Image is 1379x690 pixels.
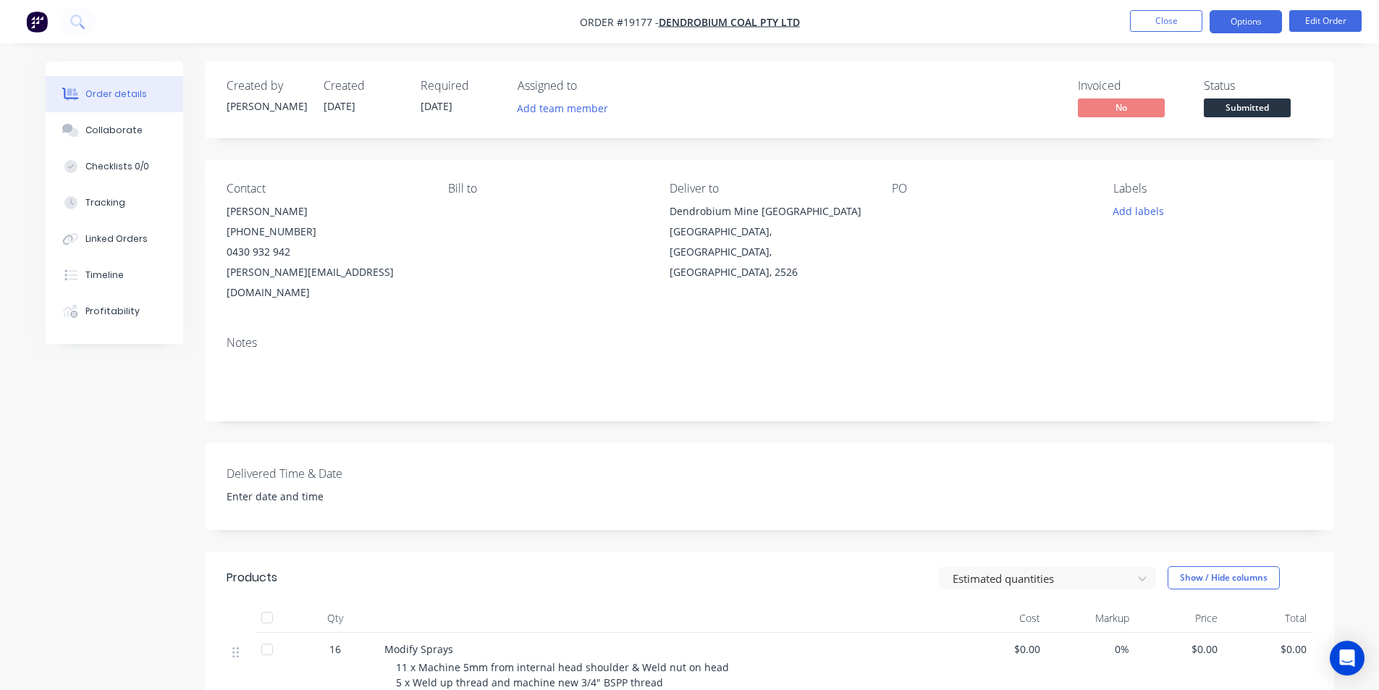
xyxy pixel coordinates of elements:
div: Markup [1046,604,1135,633]
img: Factory [26,11,48,33]
div: Checklists 0/0 [85,160,149,173]
div: Total [1223,604,1312,633]
div: [PERSON_NAME] [227,98,306,114]
button: Order details [46,76,183,112]
button: Collaborate [46,112,183,148]
span: No [1078,98,1165,117]
button: Close [1130,10,1202,32]
span: 11 x Machine 5mm from internal head shoulder & Weld nut on head 5 x Weld up thread and machine ne... [396,660,729,689]
span: $0.00 [1229,641,1307,657]
div: Dendrobium Mine [GEOGRAPHIC_DATA] [670,201,868,222]
button: Linked Orders [46,221,183,257]
button: Add labels [1105,201,1172,221]
div: Cost [958,604,1047,633]
div: Notes [227,336,1312,350]
span: $0.00 [1141,641,1218,657]
div: Linked Orders [85,232,148,245]
label: Delivered Time & Date [227,465,408,482]
div: Required [421,79,500,93]
div: [PERSON_NAME] [227,201,425,222]
button: Add team member [509,98,615,118]
div: Open Intercom Messenger [1330,641,1365,676]
div: [PERSON_NAME][EMAIL_ADDRESS][DOMAIN_NAME] [227,262,425,303]
div: Tracking [85,196,125,209]
div: [GEOGRAPHIC_DATA], [GEOGRAPHIC_DATA], [GEOGRAPHIC_DATA], 2526 [670,222,868,282]
span: Modify Sprays [384,642,453,656]
div: Order details [85,88,147,101]
div: Created [324,79,403,93]
div: PO [892,182,1090,195]
button: Submitted [1204,98,1291,120]
div: Contact [227,182,425,195]
div: Collaborate [85,124,143,137]
div: Price [1135,604,1224,633]
button: Edit Order [1289,10,1362,32]
div: Products [227,569,277,586]
span: 0% [1052,641,1129,657]
div: Created by [227,79,306,93]
div: Qty [292,604,379,633]
div: Status [1204,79,1312,93]
button: Tracking [46,185,183,221]
div: Profitability [85,305,140,318]
input: Enter date and time [216,486,397,508]
div: Bill to [448,182,646,195]
button: Add team member [518,98,616,118]
span: 16 [329,641,341,657]
button: Timeline [46,257,183,293]
button: Options [1210,10,1282,33]
div: [PHONE_NUMBER] [227,222,425,242]
span: Order #19177 - [580,15,659,29]
a: Dendrobium Coal Pty Ltd [659,15,800,29]
div: Timeline [85,269,124,282]
div: 0430 932 942 [227,242,425,262]
button: Profitability [46,293,183,329]
div: Dendrobium Mine [GEOGRAPHIC_DATA][GEOGRAPHIC_DATA], [GEOGRAPHIC_DATA], [GEOGRAPHIC_DATA], 2526 [670,201,868,282]
span: [DATE] [421,99,452,113]
div: [PERSON_NAME][PHONE_NUMBER]0430 932 942[PERSON_NAME][EMAIL_ADDRESS][DOMAIN_NAME] [227,201,425,303]
div: Assigned to [518,79,662,93]
button: Checklists 0/0 [46,148,183,185]
div: Labels [1113,182,1312,195]
span: [DATE] [324,99,355,113]
span: $0.00 [963,641,1041,657]
div: Deliver to [670,182,868,195]
span: Submitted [1204,98,1291,117]
div: Invoiced [1078,79,1186,93]
button: Show / Hide columns [1168,566,1280,589]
